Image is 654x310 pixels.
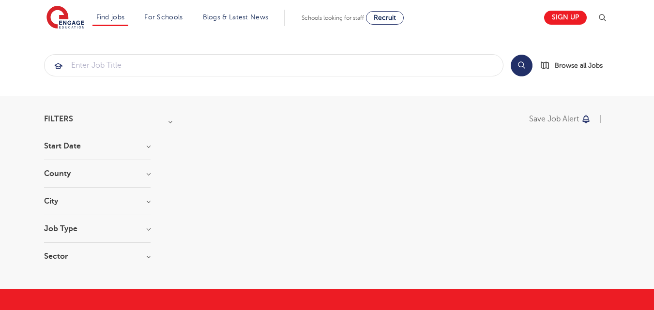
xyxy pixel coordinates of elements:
h3: Sector [44,252,151,260]
a: For Schools [144,14,183,21]
button: Save job alert [529,115,592,123]
a: Blogs & Latest News [203,14,269,21]
input: Submit [45,55,503,76]
a: Sign up [544,11,587,25]
h3: County [44,170,151,177]
h3: City [44,197,151,205]
a: Recruit [366,11,404,25]
a: Find jobs [96,14,125,21]
span: Schools looking for staff [302,15,364,21]
span: Browse all Jobs [555,60,603,71]
img: Engage Education [46,6,84,30]
a: Browse all Jobs [540,60,610,71]
p: Save job alert [529,115,579,123]
button: Search [511,55,532,76]
h3: Start Date [44,142,151,150]
h3: Job Type [44,225,151,233]
span: Recruit [374,14,396,21]
span: Filters [44,115,73,123]
div: Submit [44,54,503,76]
